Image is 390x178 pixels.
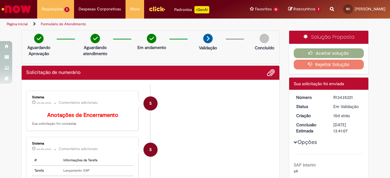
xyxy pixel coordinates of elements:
div: Em Validação [333,103,362,110]
span: Requisições [42,6,63,12]
a: Formulário de Atendimento [41,22,86,26]
span: More [130,6,140,12]
p: Concluído [255,45,274,51]
time: 29/08/2025 12:22:58 [37,101,51,105]
time: 29/08/2025 12:22:56 [37,147,51,151]
img: click_logo_yellow_360x200.png [149,4,165,13]
span: 1 [316,7,321,12]
div: Sistema [32,142,133,145]
a: Rascunhos [288,6,321,12]
span: [PERSON_NAME] [355,6,385,12]
span: s4 [294,168,298,174]
img: check-circle-green.png [34,34,44,43]
small: Comentários adicionais [59,100,98,105]
img: check-circle-green.png [90,34,100,43]
p: Aguardando Aprovação [24,44,54,57]
div: [DATE] 13:41:07 [333,122,362,134]
span: RC [346,7,350,11]
dt: Número [292,94,329,100]
dt: Criação [292,113,329,119]
span: S [149,96,152,111]
img: ServiceNow [1,3,32,15]
p: Em andamento [137,44,166,51]
h2: Solicitação de numerário Histórico de tíquete [26,70,80,75]
button: Rejeitar Solução [294,60,364,69]
p: Sua solicitação foi concluída. [32,112,133,126]
ul: Trilhas de página [5,19,255,30]
span: Despesas Corporativas [79,6,121,12]
span: Sua solicitação foi enviada [294,81,344,86]
span: 10d atrás [333,113,350,118]
img: check-circle-green.png [147,34,156,43]
dt: Status [292,103,329,110]
div: System [144,96,158,110]
span: um dia atrás [37,101,51,105]
p: Validação [199,45,217,51]
div: R13435221 [333,94,362,100]
button: Aceitar solução [294,48,364,58]
td: Lançamento SAP [61,166,133,176]
div: 21/08/2025 10:11:27 [333,113,362,119]
span: 10 [273,7,279,12]
img: arrow-next.png [203,34,213,43]
a: Página inicial [7,22,28,26]
p: Aguardando atendimento [80,44,110,57]
p: +GenAi [194,6,209,13]
div: Solução Proposta [289,31,369,44]
time: 21/08/2025 09:11:27 [333,113,350,118]
b: Anotações de Encerramento [47,112,118,119]
th: Tarefa [32,166,61,176]
small: Comentários adicionais [59,146,98,152]
b: SAP Interim [294,162,316,168]
div: System [144,143,158,157]
span: Rascunhos [293,6,315,12]
dt: Conclusão Estimada [292,122,329,134]
div: Sistema [32,96,133,99]
span: S [149,142,152,157]
div: Padroniza [174,6,209,13]
th: Informações da Tarefa [61,155,133,166]
th: # [32,155,61,166]
span: Favoritos [255,6,272,12]
span: 2 [64,7,69,12]
span: um dia atrás [37,147,51,151]
img: img-circle-grey.png [260,34,269,43]
button: Adicionar anexos [267,69,275,77]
